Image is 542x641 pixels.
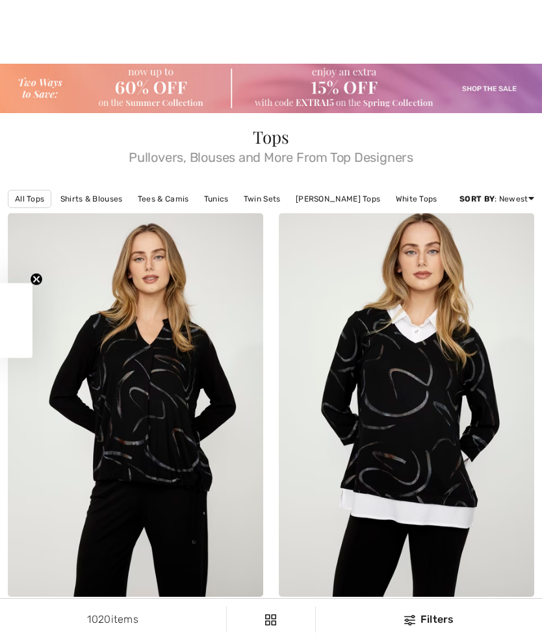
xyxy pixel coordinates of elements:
span: Pullovers, Blouses and More From Top Designers [8,146,534,164]
button: Close teaser [30,273,43,286]
div: Filters [324,612,534,627]
img: Filters [265,614,276,625]
a: Shirts & Blouses [54,190,129,207]
span: 1020 [87,613,110,625]
img: V-Neck Jewel Embellished Pullover Style 75122. As sample [279,213,534,597]
a: Twin Sets [237,190,287,207]
img: V-Neck Jewel Embellished Pullover Style 75120. As sample [8,213,263,597]
span: Tops [253,125,289,148]
a: White Tops [389,190,444,207]
a: Tunics [198,190,235,207]
a: Tees & Camis [131,190,196,207]
a: [PERSON_NAME] Tops [289,190,387,207]
div: : Newest [459,193,534,205]
strong: Sort By [459,194,495,203]
a: All Tops [8,190,51,208]
a: Black Tops [446,190,500,207]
